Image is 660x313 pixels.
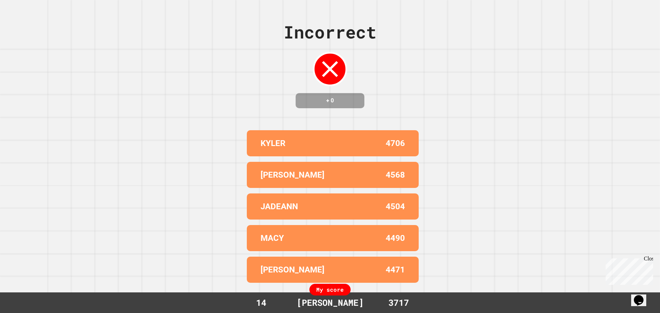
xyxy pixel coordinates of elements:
[235,296,287,309] div: 14
[284,19,376,45] div: Incorrect
[261,169,324,181] p: [PERSON_NAME]
[3,3,47,44] div: Chat with us now!Close
[261,200,298,213] p: JADEANN
[386,264,405,276] p: 4471
[309,284,351,295] div: My score
[373,296,425,309] div: 3717
[631,286,653,306] iframe: chat widget
[386,137,405,149] p: 4706
[261,232,284,244] p: MACY
[386,169,405,181] p: 4568
[261,264,324,276] p: [PERSON_NAME]
[290,296,371,309] div: [PERSON_NAME]
[603,256,653,285] iframe: chat widget
[386,200,405,213] p: 4504
[261,137,285,149] p: KYLER
[386,232,405,244] p: 4490
[302,97,357,105] h4: + 0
